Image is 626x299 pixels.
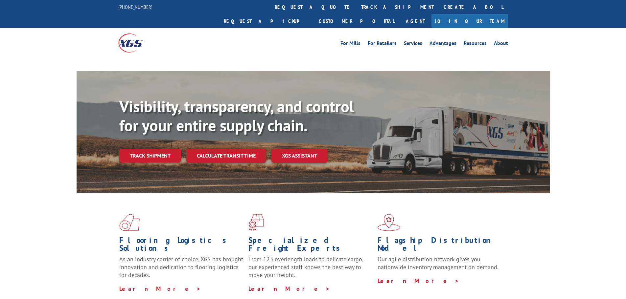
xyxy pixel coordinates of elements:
[248,255,373,285] p: From 123 overlength loads to delicate cargo, our experienced staff knows the best way to move you...
[248,236,373,255] h1: Specialized Freight Experts
[119,285,201,292] a: Learn More >
[119,149,181,162] a: Track shipment
[248,285,330,292] a: Learn More >
[118,4,152,10] a: [PHONE_NUMBER]
[186,149,266,163] a: Calculate transit time
[404,41,422,48] a: Services
[399,14,431,28] a: Agent
[314,14,399,28] a: Customer Portal
[429,41,456,48] a: Advantages
[378,255,498,271] span: Our agile distribution network gives you nationwide inventory management on demand.
[368,41,397,48] a: For Retailers
[119,255,243,279] span: As an industry carrier of choice, XGS has brought innovation and dedication to flooring logistics...
[378,236,502,255] h1: Flagship Distribution Model
[119,214,140,231] img: xgs-icon-total-supply-chain-intelligence-red
[119,236,243,255] h1: Flooring Logistics Solutions
[340,41,360,48] a: For Mills
[378,214,400,231] img: xgs-icon-flagship-distribution-model-red
[431,14,508,28] a: Join Our Team
[248,214,264,231] img: xgs-icon-focused-on-flooring-red
[378,277,459,285] a: Learn More >
[494,41,508,48] a: About
[219,14,314,28] a: Request a pickup
[119,96,354,136] b: Visibility, transparency, and control for your entire supply chain.
[271,149,328,163] a: XGS ASSISTANT
[464,41,487,48] a: Resources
